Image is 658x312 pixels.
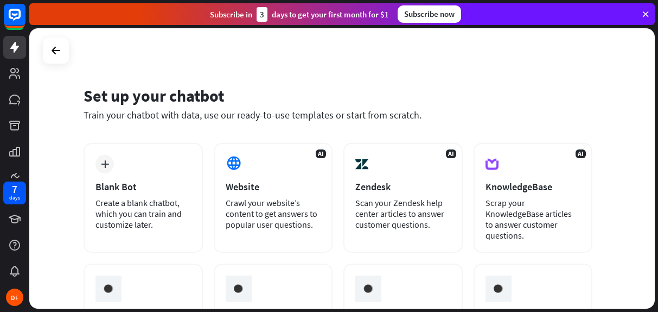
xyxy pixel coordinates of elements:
span: AI [316,149,326,158]
div: days [9,194,20,202]
img: ceee058c6cabd4f577f8.gif [228,278,248,299]
div: Scrap your KnowledgeBase articles to answer customer questions. [485,197,581,241]
div: Zendesk [355,180,451,193]
div: Scan your Zendesk help center articles to answer customer questions. [355,197,451,230]
div: 7 [12,184,17,194]
img: ceee058c6cabd4f577f8.gif [488,278,508,299]
div: KnowledgeBase [485,180,581,193]
div: Subscribe now [398,5,461,23]
span: AI [446,149,456,158]
div: Crawl your website’s content to get answers to popular user questions. [226,197,321,230]
div: 3 [257,7,267,22]
div: Website [226,180,321,193]
div: DF [6,289,23,306]
i: plus [101,160,109,168]
span: AI [576,149,586,158]
div: Blank Bot [95,180,191,193]
div: Create a blank chatbot, which you can train and customize later. [95,197,191,230]
img: ceee058c6cabd4f577f8.gif [98,278,119,299]
div: Train your chatbot with data, use our ready-to-use templates or start from scratch. [84,109,592,121]
a: 7 days [3,182,26,204]
div: Set up your chatbot [84,85,592,106]
div: Subscribe in days to get your first month for $1 [210,7,389,22]
img: ceee058c6cabd4f577f8.gif [358,278,379,299]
